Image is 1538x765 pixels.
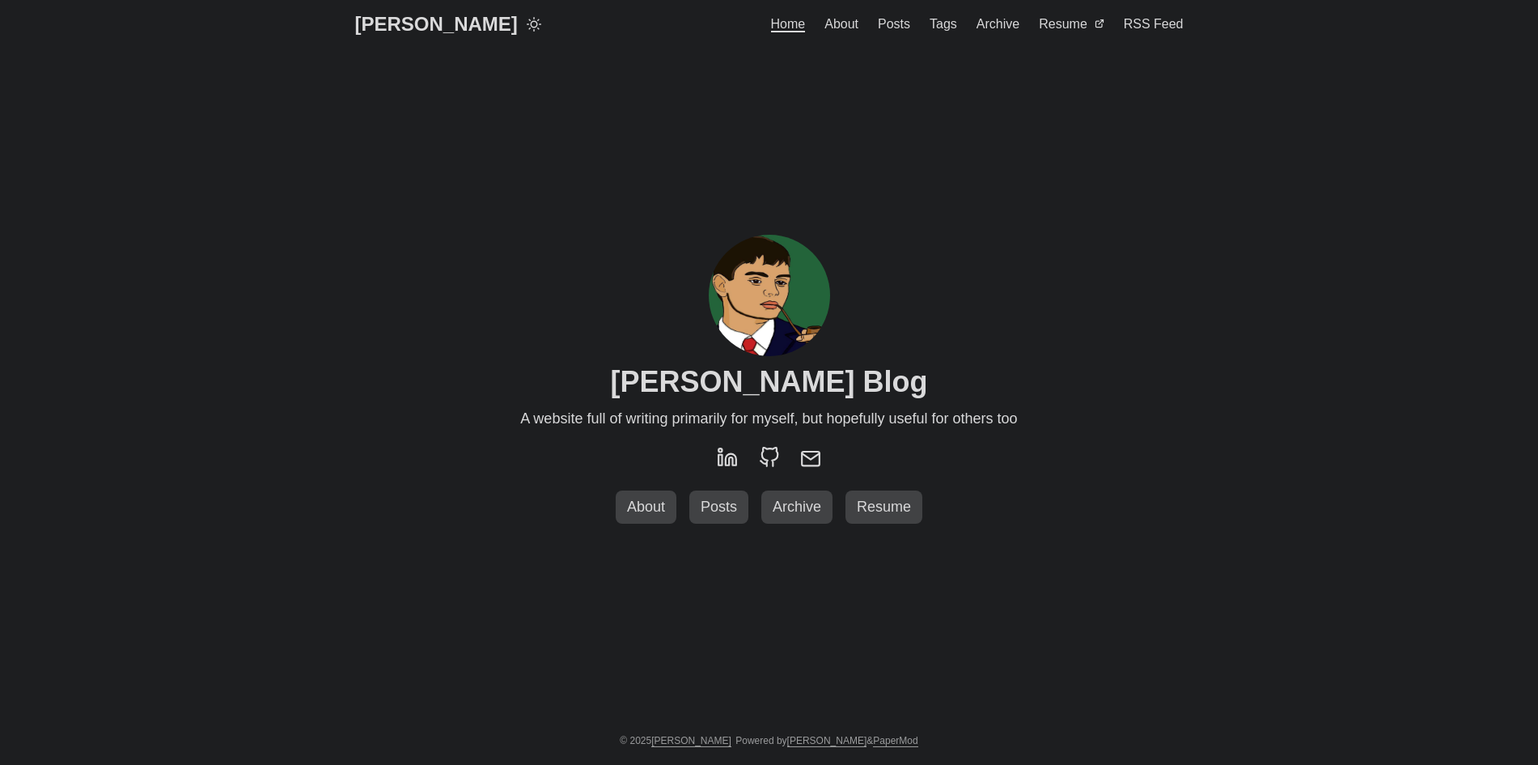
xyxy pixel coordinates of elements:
a: Resume [845,491,922,524]
span: A website full of writing primarily for myself, but hopefully useful for others too [520,407,1017,431]
a: [PERSON_NAME] [651,735,731,747]
a: Posts [689,491,748,524]
span: Home [771,17,806,32]
span: Resume [850,499,917,515]
a: [PERSON_NAME] [787,735,867,747]
img: profile image [709,235,830,356]
span: About [621,499,672,515]
span: Posts [878,17,910,31]
span: Tags [930,17,957,31]
span: © 2025 [620,735,731,746]
span: Resume [1039,17,1087,31]
span: Archive [766,499,828,515]
a: About [616,491,676,524]
h1: [PERSON_NAME] Blog [610,364,927,399]
span: RSS Feed [1124,17,1184,31]
a: PaperMod [873,735,917,747]
span: About [824,17,858,31]
a: Archive [761,491,833,524]
span: Posts [694,499,744,515]
span: Archive [977,17,1019,31]
span: Powered by & [735,735,917,746]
